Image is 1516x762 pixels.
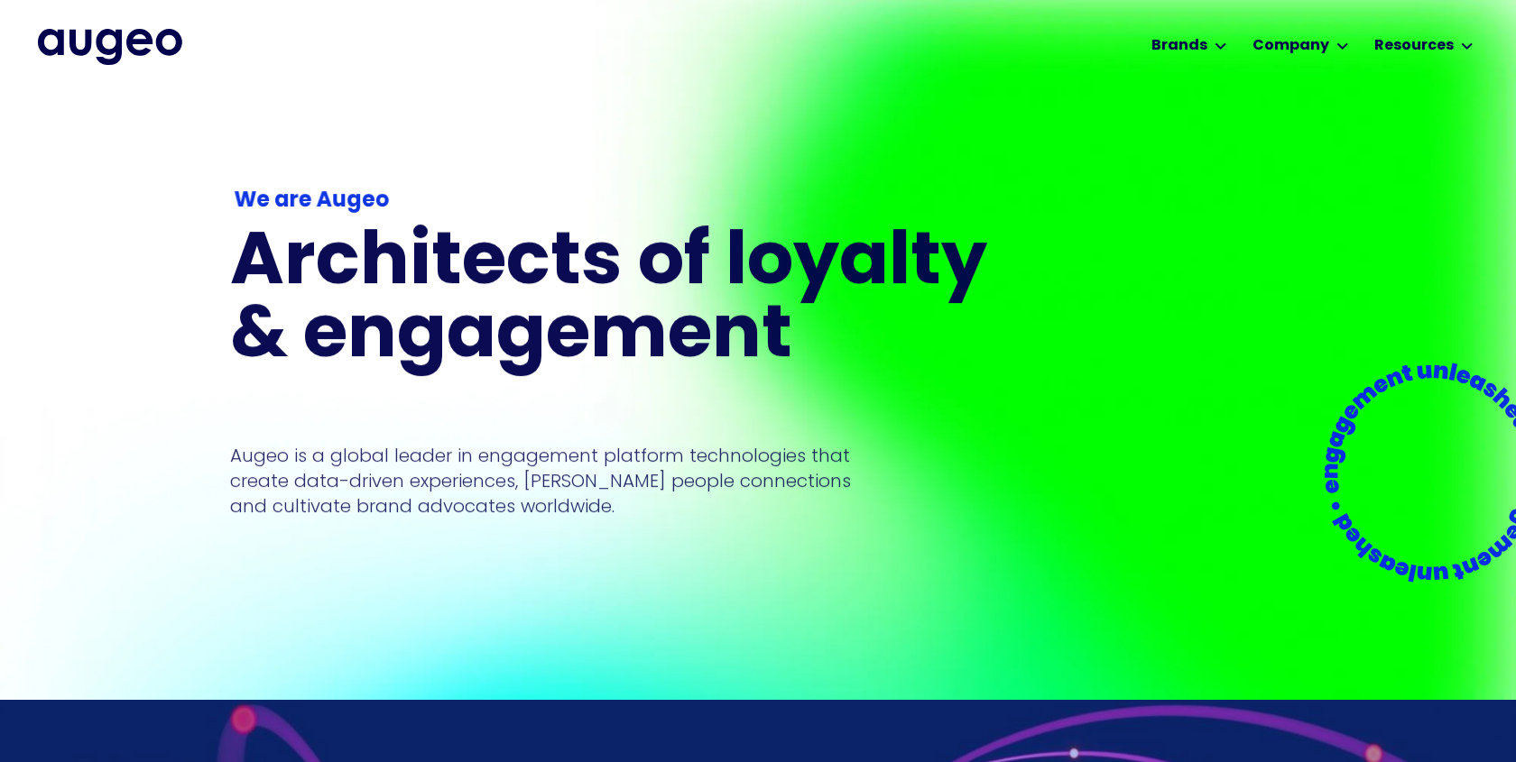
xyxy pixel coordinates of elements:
[230,443,851,519] p: Augeo is a global leader in engagement platform technologies that create data-driven experiences,...
[38,29,182,65] img: Augeo's full logo in midnight blue.
[38,29,182,65] a: home
[230,228,1010,374] h1: Architects of loyalty & engagement
[1151,35,1207,57] div: Brands
[1253,35,1329,57] div: Company
[1374,35,1454,57] div: Resources
[234,185,1005,217] div: We are Augeo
